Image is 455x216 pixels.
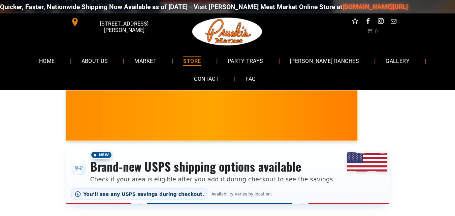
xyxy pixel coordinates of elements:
[66,17,169,27] a: [STREET_ADDRESS][PERSON_NAME]
[80,17,167,37] span: [STREET_ADDRESS][PERSON_NAME]
[351,17,359,27] a: Social network
[191,13,264,50] img: Pruski-s+Market+HQ+Logo2-1920w.png
[173,52,211,70] a: STORE
[124,52,167,70] a: MARKET
[363,17,372,27] a: facebook
[71,52,118,70] a: ABOUT US
[84,191,204,197] span: You’ll see any USPS savings during checkout.
[375,28,378,33] span: 0
[376,52,420,70] a: GALLERY
[218,52,273,70] a: PARTY TRAYS
[389,17,398,27] a: email
[210,192,273,196] span: Availability varies by location.
[376,17,385,27] a: instagram
[336,3,401,11] a: [DOMAIN_NAME][URL]
[235,70,266,88] a: FAQ
[90,175,335,184] p: Check if your area is eligible after you add it during checkout to see the savings.
[29,52,65,70] a: HOME
[280,52,369,70] a: [PERSON_NAME] RANCHES
[184,70,229,88] a: CONTACT
[90,151,112,159] span: New
[66,147,389,204] div: Shipping options announcement
[90,159,335,174] h3: Brand-new USPS shipping options available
